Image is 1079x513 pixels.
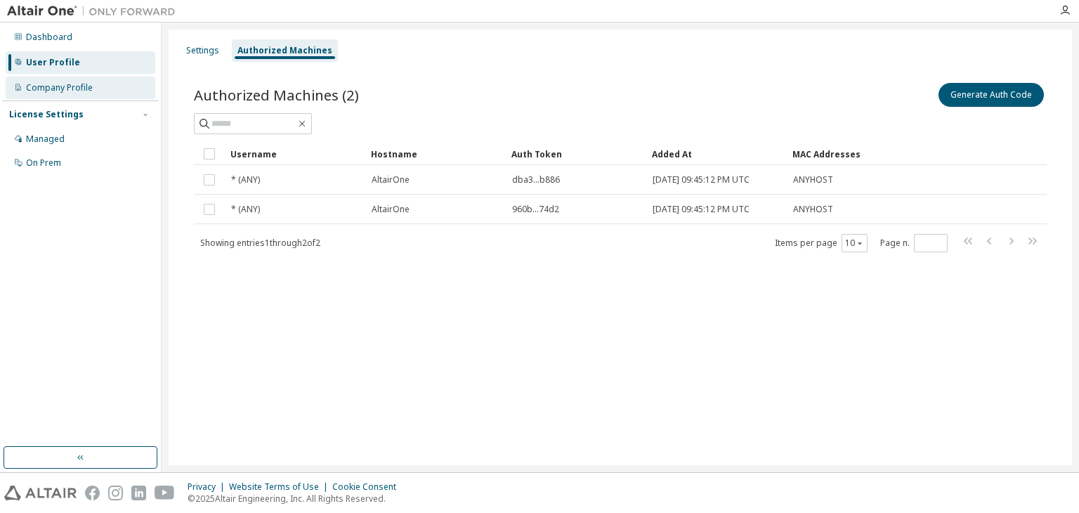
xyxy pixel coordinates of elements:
[26,57,80,68] div: User Profile
[85,486,100,500] img: facebook.svg
[845,238,864,249] button: 10
[155,486,175,500] img: youtube.svg
[652,143,781,165] div: Added At
[372,174,410,186] span: AltairOne
[9,109,84,120] div: License Settings
[231,174,260,186] span: * (ANY)
[793,204,833,215] span: ANYHOST
[371,143,500,165] div: Hostname
[792,143,899,165] div: MAC Addresses
[231,204,260,215] span: * (ANY)
[26,32,72,43] div: Dashboard
[512,204,559,215] span: 960b...74d2
[880,234,948,252] span: Page n.
[230,143,360,165] div: Username
[188,481,229,493] div: Privacy
[194,85,359,105] span: Authorized Machines (2)
[200,237,320,249] span: Showing entries 1 through 2 of 2
[939,83,1044,107] button: Generate Auth Code
[4,486,77,500] img: altair_logo.svg
[332,481,405,493] div: Cookie Consent
[26,82,93,93] div: Company Profile
[229,481,332,493] div: Website Terms of Use
[653,174,750,186] span: [DATE] 09:45:12 PM UTC
[512,174,560,186] span: dba3...b886
[372,204,410,215] span: AltairOne
[26,157,61,169] div: On Prem
[775,234,868,252] span: Items per page
[186,45,219,56] div: Settings
[131,486,146,500] img: linkedin.svg
[793,174,833,186] span: ANYHOST
[237,45,332,56] div: Authorized Machines
[26,134,65,145] div: Managed
[188,493,405,505] p: © 2025 Altair Engineering, Inc. All Rights Reserved.
[511,143,641,165] div: Auth Token
[7,4,183,18] img: Altair One
[653,204,750,215] span: [DATE] 09:45:12 PM UTC
[108,486,123,500] img: instagram.svg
